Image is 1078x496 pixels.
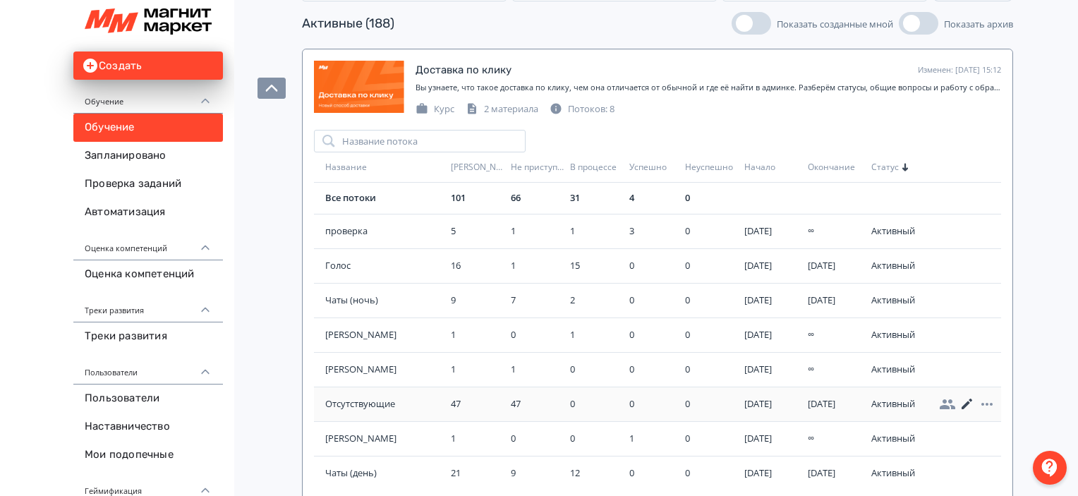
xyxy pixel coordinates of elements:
[871,294,921,308] div: Активный
[325,328,445,342] a: [PERSON_NAME]
[570,259,623,273] div: 15
[325,259,445,273] a: Голос
[325,466,445,480] a: Чаты (день)
[570,466,623,480] div: 12
[451,259,505,273] div: 16
[685,259,739,273] div: 0
[777,18,893,30] span: Показать созданные мной
[73,289,223,322] div: Треки развития
[808,432,866,446] div: ∞
[511,162,565,174] div: Не приступали
[871,328,921,342] div: Активный
[570,224,623,238] div: 1
[629,191,679,205] div: 4
[73,114,223,142] a: Обучение
[744,224,802,238] div: 19 авг. 2025
[451,162,505,174] div: [PERSON_NAME]
[744,397,802,411] div: 22 авг. 2025
[511,259,565,273] div: 1
[550,102,614,116] div: Потоков: 8
[629,224,679,238] div: 3
[808,259,866,273] div: 24 авг. 2025
[744,432,802,446] div: 22 авг. 2025
[73,322,223,351] a: Треки развития
[325,432,445,446] a: [PERSON_NAME]
[73,413,223,441] a: Наставничество
[451,466,505,480] div: 21
[685,397,739,411] div: 0
[808,162,855,174] span: Окончание
[685,294,739,308] div: 0
[302,14,394,33] div: Активные (188)
[570,328,623,342] div: 1
[685,191,739,205] div: 0
[85,8,212,35] img: https://files.teachbase.ru/system/slaveaccount/57079/logo/medium-e76e9250e9e9211827b1f0905568c702...
[73,351,223,385] div: Пользователи
[808,294,866,308] div: 24 авг. 2025
[325,191,376,204] a: Все потоки
[511,294,565,308] div: 7
[871,397,921,411] div: Активный
[871,432,921,446] div: Активный
[451,363,505,377] div: 1
[325,224,445,238] a: проверка
[744,363,802,377] div: 18 авг. 2025
[466,102,538,116] div: 2 материала
[871,363,921,377] div: Активный
[871,224,921,238] div: Активный
[570,432,623,446] div: 0
[685,328,739,342] div: 0
[325,294,445,308] a: Чаты (ночь)
[570,363,623,377] div: 0
[73,52,223,80] button: Создать
[570,191,623,205] div: 31
[511,224,565,238] div: 1
[744,162,775,174] span: Начало
[73,385,223,413] a: Пользователи
[808,224,866,238] div: ∞
[511,466,565,480] div: 9
[511,397,565,411] div: 47
[73,80,223,114] div: Обучение
[629,328,679,342] div: 0
[73,441,223,469] a: Мои подопечные
[511,191,565,205] div: 66
[73,198,223,226] a: Автоматизация
[629,397,679,411] div: 0
[73,226,223,260] div: Оценка компетенций
[570,397,623,411] div: 0
[629,162,679,174] div: Успешно
[511,363,565,377] div: 1
[685,224,739,238] div: 0
[570,294,623,308] div: 2
[416,82,1001,94] div: Вы узнаете, что такое доставка по клику, чем она отличается от обычной и где её найти в админке. ...
[325,363,445,377] a: [PERSON_NAME]
[944,18,1013,30] span: Показать архив
[808,397,866,411] div: 24 авг. 2025
[685,162,739,174] div: Неуспешно
[744,466,802,480] div: 19 авг. 2025
[744,259,802,273] div: 19 авг. 2025
[416,102,454,116] div: Курс
[416,62,511,78] div: Доставка по клику
[511,432,565,446] div: 0
[744,294,802,308] div: 19 авг. 2025
[629,259,679,273] div: 0
[325,162,367,174] span: Название
[629,294,679,308] div: 0
[871,162,899,174] span: Статус
[629,466,679,480] div: 0
[451,397,505,411] div: 47
[918,64,1001,76] div: Изменен: [DATE] 15:12
[871,259,921,273] div: Активный
[451,191,505,205] div: 101
[808,466,866,480] div: 24 авг. 2025
[808,363,866,377] div: ∞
